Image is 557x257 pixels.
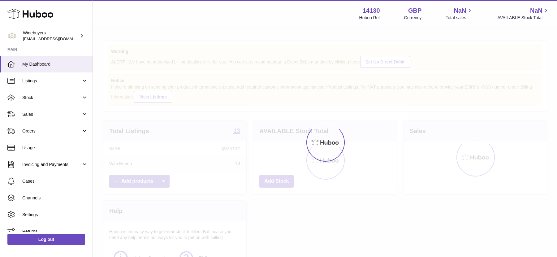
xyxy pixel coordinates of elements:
[22,61,88,67] span: My Dashboard
[446,15,473,21] span: Total sales
[454,7,466,15] span: NaN
[22,229,88,234] span: Returns
[22,145,88,151] span: Usage
[22,95,81,101] span: Stock
[23,36,91,41] span: [EMAIL_ADDRESS][DOMAIN_NAME]
[404,15,422,21] div: Currency
[22,111,81,117] span: Sales
[497,7,550,21] a: NaN AVAILABLE Stock Total
[22,212,88,218] span: Settings
[23,30,79,42] div: Winebuyers
[7,31,17,41] img: ben@winebuyers.com
[22,162,81,168] span: Invoicing and Payments
[7,234,85,245] a: Log out
[497,15,550,21] span: AVAILABLE Stock Total
[408,7,421,15] strong: GBP
[22,128,81,134] span: Orders
[22,78,81,84] span: Listings
[22,178,88,184] span: Cases
[530,7,542,15] span: NaN
[359,15,380,21] div: Huboo Ref
[363,7,380,15] strong: 14130
[22,195,88,201] span: Channels
[446,7,473,21] a: NaN Total sales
